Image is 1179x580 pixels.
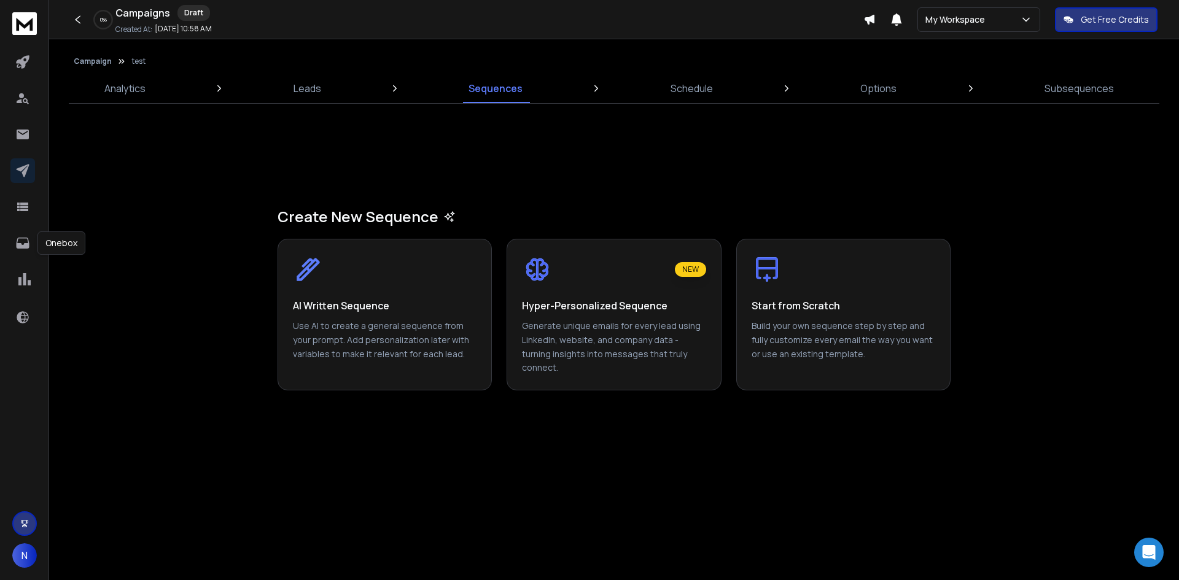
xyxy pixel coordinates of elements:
[115,6,170,20] h1: Campaigns
[97,74,153,103] a: Analytics
[12,543,37,568] button: N
[522,300,667,312] h3: Hyper-Personalized Sequence
[675,262,706,277] div: NEW
[286,74,329,103] a: Leads
[752,319,935,375] p: Build your own sequence step by step and fully customize every email the way you want or use an e...
[663,74,720,103] a: Schedule
[1081,14,1149,26] p: Get Free Credits
[925,14,990,26] p: My Workspace
[752,300,840,312] h3: Start from Scratch
[469,81,523,96] p: Sequences
[293,319,477,375] p: Use AI to create a general sequence from your prompt. Add personalization later with variables to...
[1134,538,1164,567] div: Open Intercom Messenger
[278,207,951,226] h1: Create New Sequence
[131,56,146,66] p: test
[507,239,721,390] button: NEWHyper-Personalized SequenceGenerate unique emails for every lead using LinkedIn, website, and ...
[293,300,389,312] h3: AI Written Sequence
[1055,7,1158,32] button: Get Free Credits
[853,74,904,103] a: Options
[155,24,212,34] p: [DATE] 10:58 AM
[12,12,37,35] img: logo
[1045,81,1114,96] p: Subsequences
[522,319,706,375] p: Generate unique emails for every lead using LinkedIn, website, and company data - turning insight...
[37,231,85,255] div: Onebox
[461,74,530,103] a: Sequences
[104,81,146,96] p: Analytics
[177,5,210,21] div: Draft
[294,81,321,96] p: Leads
[1037,74,1121,103] a: Subsequences
[115,25,152,34] p: Created At:
[100,16,107,23] p: 0 %
[736,239,951,390] button: Start from ScratchBuild your own sequence step by step and fully customize every email the way yo...
[860,81,897,96] p: Options
[278,239,492,390] button: AI Written SequenceUse AI to create a general sequence from your prompt. Add personalization late...
[74,56,112,66] button: Campaign
[671,81,713,96] p: Schedule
